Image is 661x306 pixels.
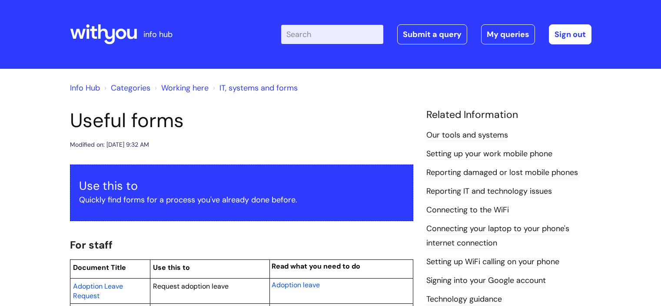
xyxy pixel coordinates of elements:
span: Document Title [73,263,126,272]
span: Adoption leave [272,280,320,289]
a: My queries [481,24,535,44]
h4: Related Information [426,109,591,121]
a: Technology guidance [426,294,502,305]
a: Reporting damaged or lost mobile phones [426,167,578,178]
a: Our tools and systems [426,130,508,141]
h3: Use this to [79,179,404,193]
a: Working here [161,83,209,93]
input: Search [281,25,383,44]
div: | - [281,24,591,44]
a: Reporting IT and technology issues [426,186,552,197]
div: Modified on: [DATE] 9:32 AM [70,139,149,150]
p: Quickly find forms for a process you've already done before. [79,193,404,207]
a: Categories [111,83,150,93]
li: Solution home [102,81,150,95]
a: Connecting to the WiFi [426,205,509,216]
a: IT, systems and forms [219,83,298,93]
span: Read what you need to do [272,262,360,271]
a: Adoption leave [272,279,320,290]
li: Working here [153,81,209,95]
a: Connecting your laptop to your phone's internet connection [426,223,569,249]
a: Submit a query [397,24,467,44]
a: Adoption Leave Request [73,281,123,301]
li: IT, systems and forms [211,81,298,95]
a: Setting up WiFi calling on your phone [426,256,559,268]
h1: Useful forms [70,109,413,132]
p: info hub [143,27,173,41]
span: For staff [70,238,113,252]
a: Info Hub [70,83,100,93]
span: Request adoption leave [153,282,229,291]
span: Adoption Leave Request [73,282,123,300]
span: Use this to [153,263,190,272]
a: Setting up your work mobile phone [426,148,552,160]
a: Signing into your Google account [426,275,546,286]
a: Sign out [549,24,591,44]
